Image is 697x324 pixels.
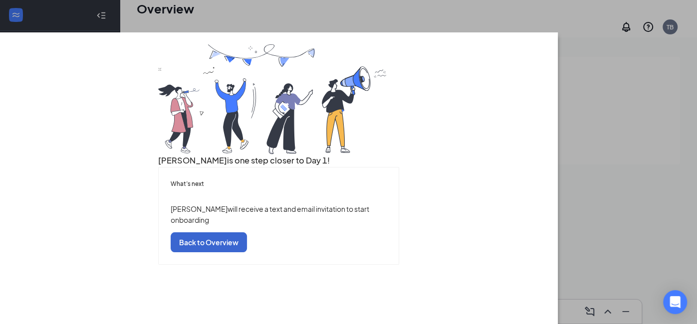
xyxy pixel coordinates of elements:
h3: [PERSON_NAME] is one step closer to Day 1! [158,154,399,167]
h5: What’s next [171,179,387,188]
img: you are all set [158,44,388,154]
div: Open Intercom Messenger [663,290,687,314]
button: Back to Overview [171,232,247,252]
p: [PERSON_NAME] will receive a text and email invitation to start onboarding [171,203,387,225]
